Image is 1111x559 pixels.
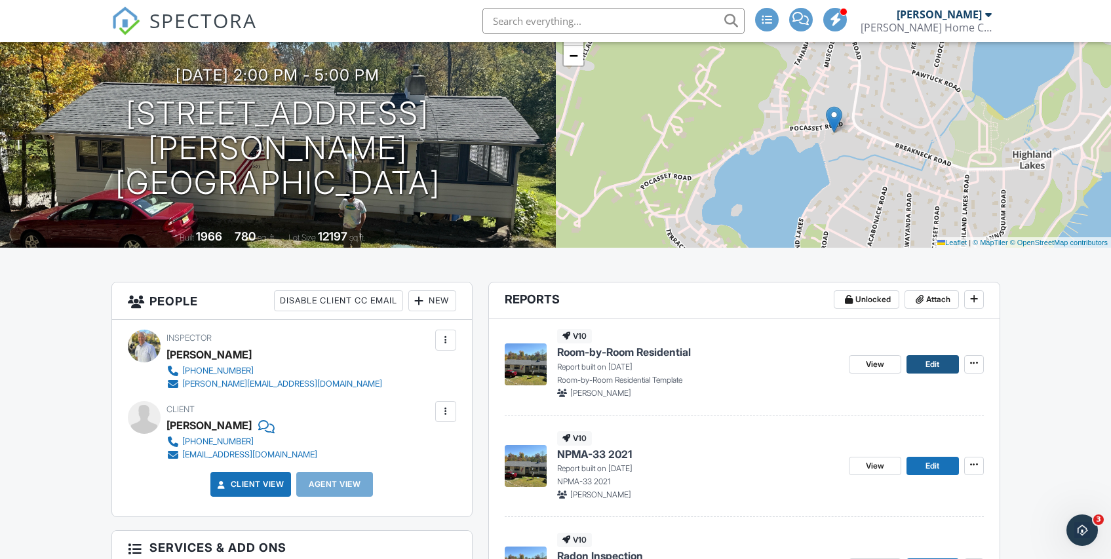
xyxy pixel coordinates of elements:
span: Client [166,404,195,414]
div: 12197 [318,229,347,243]
a: Client View [215,478,284,491]
div: Disable Client CC Email [274,290,403,311]
div: New [408,290,456,311]
span: Inspector [166,333,212,343]
a: Zoom out [564,46,583,66]
span: sq.ft. [349,233,366,242]
div: 1966 [196,229,222,243]
span: Lot Size [288,233,316,242]
h3: People [112,282,472,320]
a: © MapTiler [973,239,1008,246]
span: SPECTORA [149,7,257,34]
a: [PHONE_NUMBER] [166,435,317,448]
div: 780 [235,229,256,243]
h1: [STREET_ADDRESS] [PERSON_NAME][GEOGRAPHIC_DATA] [21,96,535,200]
div: Merson Home Consulting [861,21,992,34]
a: [PERSON_NAME][EMAIL_ADDRESS][DOMAIN_NAME] [166,377,382,391]
span: sq. ft. [258,233,276,242]
img: The Best Home Inspection Software - Spectora [111,7,140,35]
div: [PERSON_NAME] [166,345,252,364]
a: [PHONE_NUMBER] [166,364,382,377]
a: Leaflet [937,239,967,246]
div: [PERSON_NAME] [897,8,982,21]
span: Built [180,233,194,242]
span: − [569,47,577,64]
a: [EMAIL_ADDRESS][DOMAIN_NAME] [166,448,317,461]
div: [EMAIL_ADDRESS][DOMAIN_NAME] [182,450,317,460]
a: © OpenStreetMap contributors [1010,239,1108,246]
iframe: Intercom live chat [1066,514,1098,546]
div: [PHONE_NUMBER] [182,436,254,447]
div: [PERSON_NAME] [166,415,252,435]
span: | [969,239,971,246]
span: 3 [1093,514,1104,525]
div: [PHONE_NUMBER] [182,366,254,376]
input: Search everything... [482,8,745,34]
div: [PERSON_NAME][EMAIL_ADDRESS][DOMAIN_NAME] [182,379,382,389]
h3: [DATE] 2:00 pm - 5:00 pm [176,66,380,84]
img: Marker [826,106,842,133]
a: SPECTORA [111,18,257,45]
